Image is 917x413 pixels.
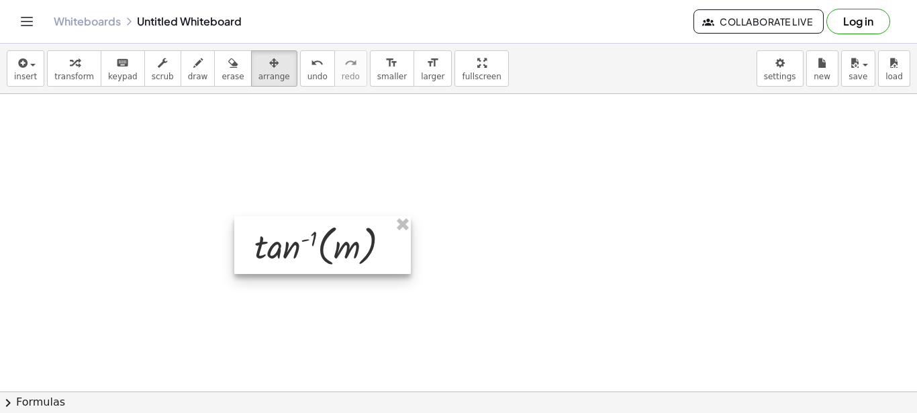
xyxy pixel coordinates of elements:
[144,50,181,87] button: scrub
[7,50,44,87] button: insert
[222,72,244,81] span: erase
[878,50,910,87] button: load
[342,72,360,81] span: redo
[885,72,903,81] span: load
[462,72,501,81] span: fullscreen
[826,9,890,34] button: Log in
[426,55,439,71] i: format_size
[116,55,129,71] i: keyboard
[54,72,94,81] span: transform
[705,15,812,28] span: Collaborate Live
[16,11,38,32] button: Toggle navigation
[101,50,145,87] button: keyboardkeypad
[188,72,208,81] span: draw
[300,50,335,87] button: undoundo
[181,50,215,87] button: draw
[108,72,138,81] span: keypad
[152,72,174,81] span: scrub
[454,50,508,87] button: fullscreen
[421,72,444,81] span: larger
[764,72,796,81] span: settings
[377,72,407,81] span: smaller
[414,50,452,87] button: format_sizelarger
[757,50,804,87] button: settings
[344,55,357,71] i: redo
[311,55,324,71] i: undo
[841,50,875,87] button: save
[14,72,37,81] span: insert
[334,50,367,87] button: redoredo
[214,50,251,87] button: erase
[307,72,328,81] span: undo
[47,50,101,87] button: transform
[385,55,398,71] i: format_size
[370,50,414,87] button: format_sizesmaller
[258,72,290,81] span: arrange
[54,15,121,28] a: Whiteboards
[849,72,867,81] span: save
[251,50,297,87] button: arrange
[806,50,838,87] button: new
[814,72,830,81] span: new
[693,9,824,34] button: Collaborate Live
